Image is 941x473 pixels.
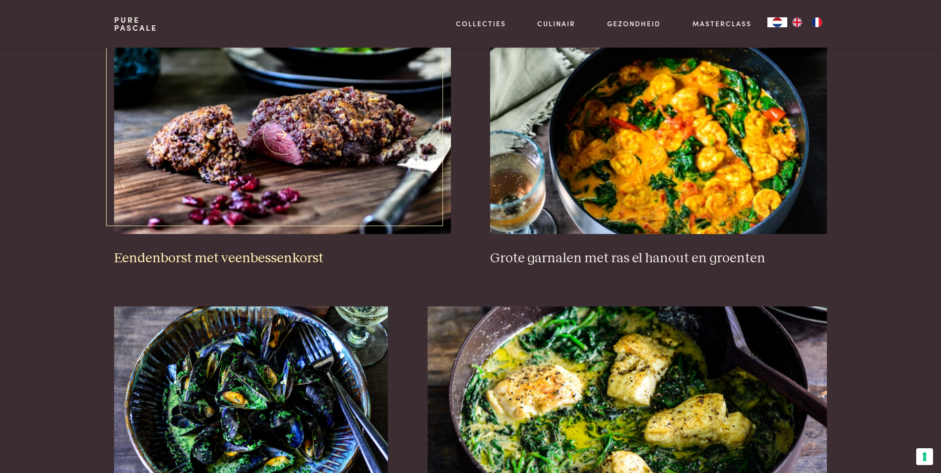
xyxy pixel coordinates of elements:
[767,17,827,27] aside: Language selected: Nederlands
[114,36,450,234] img: Eendenborst met veenbessenkorst
[787,17,807,27] a: EN
[767,17,787,27] div: Language
[692,18,752,29] a: Masterclass
[607,18,661,29] a: Gezondheid
[114,36,450,267] a: Eendenborst met veenbessenkorst Eendenborst met veenbessenkorst
[807,17,827,27] a: FR
[916,448,933,465] button: Uw voorkeuren voor toestemming voor trackingtechnologieën
[490,36,826,234] img: Grote garnalen met ras el hanout en groenten
[114,16,157,32] a: PurePascale
[456,18,506,29] a: Collecties
[537,18,575,29] a: Culinair
[114,250,450,267] h3: Eendenborst met veenbessenkorst
[490,250,826,267] h3: Grote garnalen met ras el hanout en groenten
[490,36,826,267] a: Grote garnalen met ras el hanout en groenten Grote garnalen met ras el hanout en groenten
[787,17,827,27] ul: Language list
[767,17,787,27] a: NL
